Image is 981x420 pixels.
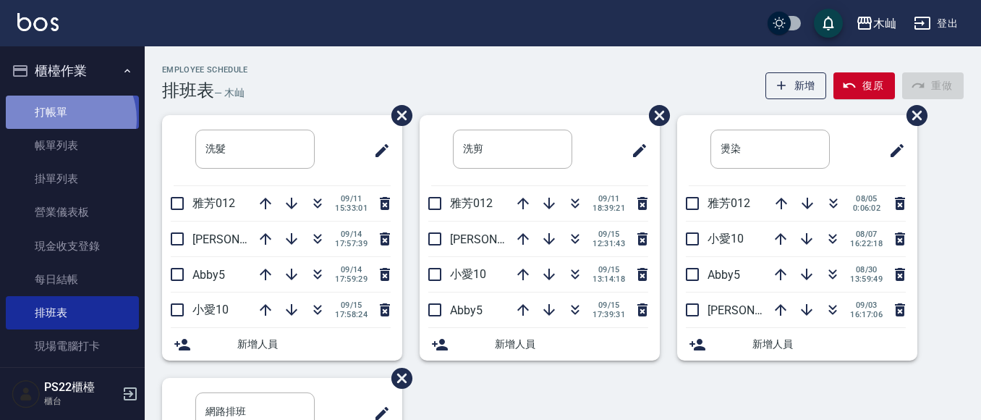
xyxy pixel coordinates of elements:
span: 雅芳012 [450,196,493,210]
span: 雅芳012 [192,196,235,210]
span: 09/15 [593,230,625,239]
span: 刪除班表 [896,94,930,137]
button: 登出 [908,10,964,37]
h3: 排班表 [162,80,214,101]
div: 新增人員 [420,328,660,361]
span: 13:59:49 [850,274,883,284]
span: 修改班表的標題 [622,133,648,168]
a: 現金收支登錄 [6,230,139,263]
span: 13:14:18 [593,274,625,284]
a: 打帳單 [6,96,139,129]
span: [PERSON_NAME]7 [450,232,543,246]
span: 新增人員 [495,337,648,352]
h6: — 木屾 [214,85,245,101]
span: 09/11 [593,194,625,203]
input: 排版標題 [453,130,572,169]
span: 小愛10 [708,232,744,245]
a: 掛單列表 [6,162,139,196]
span: Abby5 [708,268,740,282]
span: 09/15 [593,265,625,274]
input: 排版標題 [710,130,830,169]
input: 排版標題 [195,130,315,169]
span: 小愛10 [192,303,229,316]
span: [PERSON_NAME]7 [708,303,801,317]
div: 木屾 [873,14,896,33]
a: 現場電腦打卡 [6,329,139,363]
span: 17:39:31 [593,310,625,319]
span: 08/07 [850,230,883,239]
span: 小愛10 [450,267,486,281]
span: 新增人員 [237,337,391,352]
div: 新增人員 [677,328,917,361]
span: 雅芳012 [708,196,750,210]
button: 櫃檯作業 [6,52,139,90]
span: 09/15 [593,301,625,310]
span: 17:58:24 [335,310,368,319]
img: Person [12,379,41,408]
button: 復原 [833,72,895,99]
span: 刪除班表 [638,94,672,137]
button: 木屾 [850,9,902,38]
h5: PS22櫃檯 [44,380,118,395]
span: 09/03 [850,301,883,310]
a: 營業儀表板 [6,196,139,229]
span: 刪除班表 [381,357,415,400]
span: Abby5 [450,303,483,317]
span: 17:59:29 [335,274,368,284]
span: 15:33:01 [335,203,368,213]
span: 09/14 [335,230,368,239]
span: 08/05 [851,194,883,203]
span: 17:57:39 [335,239,368,248]
img: Logo [17,13,59,31]
span: Abby5 [192,268,225,282]
h2: Employee Schedule [162,65,248,75]
span: 09/11 [335,194,368,203]
span: 08/30 [850,265,883,274]
span: 16:22:18 [850,239,883,248]
a: 排班表 [6,296,139,329]
span: 修改班表的標題 [880,133,906,168]
p: 櫃台 [44,395,118,408]
span: 新增人員 [752,337,906,352]
span: 修改班表的標題 [365,133,391,168]
span: 12:31:43 [593,239,625,248]
span: 0:06:02 [851,203,883,213]
a: 每日結帳 [6,263,139,296]
button: save [814,9,843,38]
span: [PERSON_NAME]7 [192,232,286,246]
a: 帳單列表 [6,129,139,162]
span: 09/15 [335,301,368,310]
span: 18:39:21 [593,203,625,213]
span: 刪除班表 [381,94,415,137]
span: 09/14 [335,265,368,274]
div: 新增人員 [162,328,402,361]
button: 新增 [765,72,827,99]
span: 16:17:06 [850,310,883,319]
